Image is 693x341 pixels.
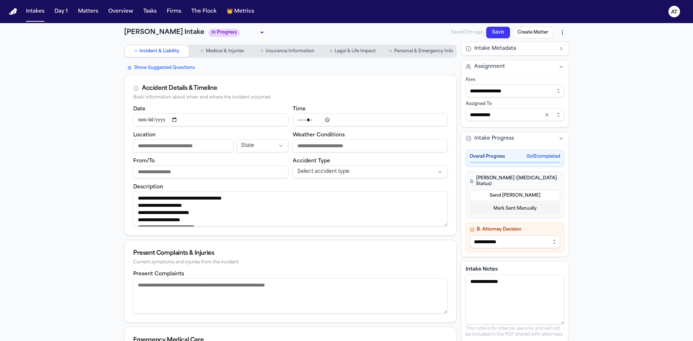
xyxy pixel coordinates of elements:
button: The Flock [188,5,219,18]
span: Saved 72m ago [451,30,483,35]
button: Matters [75,5,101,18]
h4: [PERSON_NAME] ([MEDICAL_DATA] Status) [470,175,560,187]
label: Date [133,106,145,112]
p: This note is for internal use only and will not be included in the PDF shared with attorneys. [466,326,564,337]
span: ○ [330,48,332,55]
span: Legal & Life Impact [335,48,376,54]
button: Assignment [461,60,568,73]
button: Intakes [23,5,47,18]
label: Intake Notes [466,266,564,273]
input: Incident time [293,113,448,126]
textarea: Intake notes [466,275,564,324]
input: Incident date [133,113,288,126]
label: Weather Conditions [293,132,345,138]
label: Time [293,106,306,112]
button: Intake Progress [461,132,568,145]
label: Present Complaints [133,271,184,277]
label: From/To [133,158,155,164]
input: From/To destination [133,165,288,178]
h1: [PERSON_NAME] Intake [124,27,204,38]
span: In Progress [209,29,240,37]
input: Weather conditions [293,139,448,152]
button: Send [PERSON_NAME] [470,190,560,201]
div: Current symptoms and injuries from the incident [133,260,448,265]
input: Assign to staff member [466,108,564,121]
span: Medical & Injuries [206,48,244,54]
button: More actions [556,26,569,39]
div: Assigned To [466,101,564,107]
a: Home [9,8,17,15]
textarea: Present complaints [133,278,448,314]
button: Go to Personal & Emergency Info [386,45,456,57]
span: ○ [260,48,263,55]
span: Assignment [474,63,505,70]
button: Clear selection [541,108,553,121]
span: Intake Metadata [474,45,516,52]
label: Description [133,184,163,190]
button: Create Matter [513,27,553,38]
button: Show Suggested Questions [124,64,198,72]
button: Overview [105,5,136,18]
div: Present Complaints & Injuries [133,249,448,258]
textarea: Incident description [133,191,448,227]
button: Day 1 [52,5,71,18]
span: crown [227,8,233,15]
span: Incident & Liability [139,48,179,54]
button: Mark Sent Manually [470,203,560,214]
span: Intake Progress [474,135,514,142]
span: Insurance Information [266,48,314,54]
input: Select firm [466,84,564,97]
text: AT [671,10,677,15]
button: crownMetrics [224,5,257,18]
span: Personal & Emergency Info [394,48,453,54]
label: Accident Type [293,158,330,164]
button: Go to Incident & Liability [125,45,189,57]
button: Firms [164,5,184,18]
span: 0 of 2 completed [527,154,560,159]
span: Metrics [234,8,254,15]
label: Location [133,132,156,138]
button: Go to Insurance Information [256,45,319,57]
div: Accident Details & Timeline [142,84,217,93]
div: Basic information about when and where the incident occurred [133,95,448,100]
h4: B. Attorney Decision [470,227,560,232]
img: Finch Logo [9,8,17,15]
button: Incident state [236,139,288,152]
button: Tasks [140,5,160,18]
div: Firm [466,77,564,83]
div: Update intake status [209,27,266,38]
button: Go to Legal & Life Impact [321,45,385,57]
button: Intake Metadata [461,42,568,55]
span: Overall Progress [470,154,505,159]
input: Incident location [133,139,234,152]
button: Save [486,27,510,38]
button: Go to Medical & Injuries [190,45,254,57]
span: ○ [200,48,203,55]
span: ○ [134,48,137,55]
span: ○ [389,48,392,55]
